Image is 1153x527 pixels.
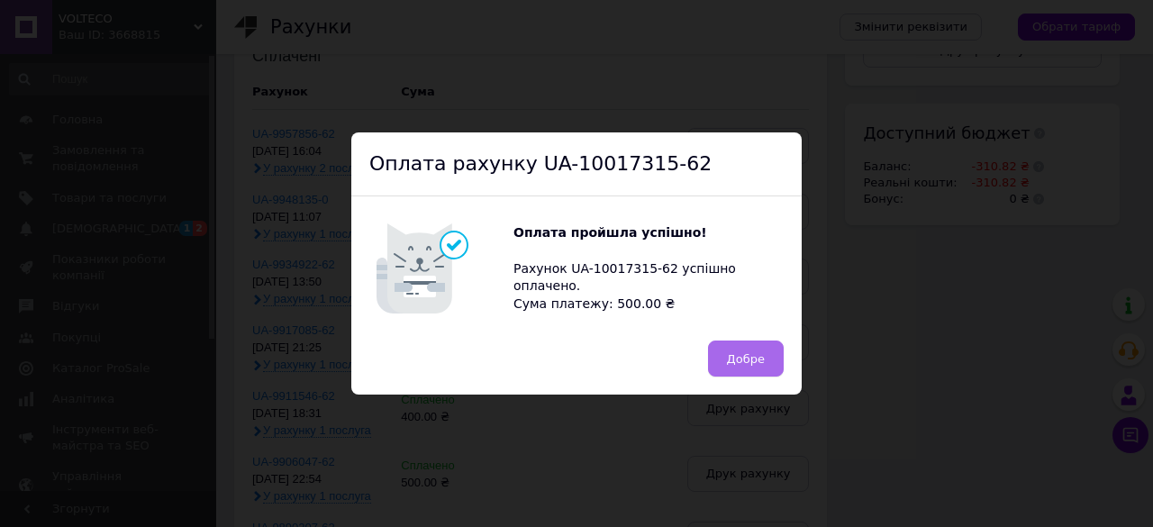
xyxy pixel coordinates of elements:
[708,341,784,377] button: Добре
[727,352,765,366] span: Добре
[351,132,802,197] div: Оплата рахунку UA-10017315-62
[513,224,784,313] div: Рахунок UA-10017315-62 успішно оплачено. Сума платежу: 500.00 ₴
[513,225,707,240] b: Оплата пройшла успішно!
[369,214,513,323] img: Котик говорить Оплата пройшла успішно!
